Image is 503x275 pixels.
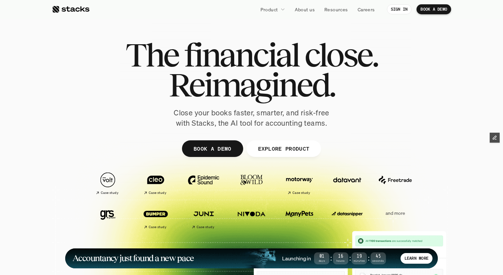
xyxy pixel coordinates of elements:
[258,144,309,153] p: EXPLORE PRODUCT
[304,40,378,70] span: close.
[183,203,224,232] a: Case study
[387,4,412,14] a: SIGN IN
[194,144,232,153] p: BOOK A DEMO
[348,254,352,262] strong: :
[149,225,166,229] h2: Case study
[101,191,118,195] h2: Case study
[354,3,379,15] a: Careers
[371,255,386,258] span: 45
[184,40,299,70] span: financial
[292,191,310,195] h2: Case study
[367,254,370,262] strong: :
[87,169,128,198] a: Case study
[417,4,451,14] a: BOOK A DEMO
[260,6,278,13] p: Product
[125,40,178,70] span: The
[291,3,319,15] a: About us
[314,255,329,258] span: 01
[73,254,194,262] h1: Accountancy just found a new pace
[320,3,352,15] a: Resources
[333,255,348,258] span: 16
[282,255,311,262] h4: Launching in
[352,260,367,262] span: Minutes
[279,169,320,198] a: Case study
[371,260,386,262] span: Seconds
[324,6,348,13] p: Resources
[168,108,335,128] p: Close your books faster, smarter, and risk-free with Stacks, the AI tool for accounting teams.
[169,70,335,100] span: Reimagined.
[420,7,447,12] p: BOOK A DEMO
[65,248,438,268] a: Accountancy just found a new paceLaunching in01Days:16Hours:19Minutes:45SecondsLEARN MORE
[391,7,408,12] p: SIGN IN
[352,255,367,258] span: 19
[246,140,321,157] a: EXPLORE PRODUCT
[79,154,108,159] a: Privacy Policy
[197,225,214,229] h2: Case study
[149,191,166,195] h2: Case study
[490,133,500,143] button: Edit Framer Content
[135,169,176,198] a: Case study
[358,6,375,13] p: Careers
[295,6,315,13] p: About us
[375,210,416,216] p: and more
[182,140,243,157] a: BOOK A DEMO
[405,256,428,261] p: LEARN MORE
[135,203,176,232] a: Case study
[314,260,329,262] span: Days
[333,260,348,262] span: Hours
[329,254,333,262] strong: :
